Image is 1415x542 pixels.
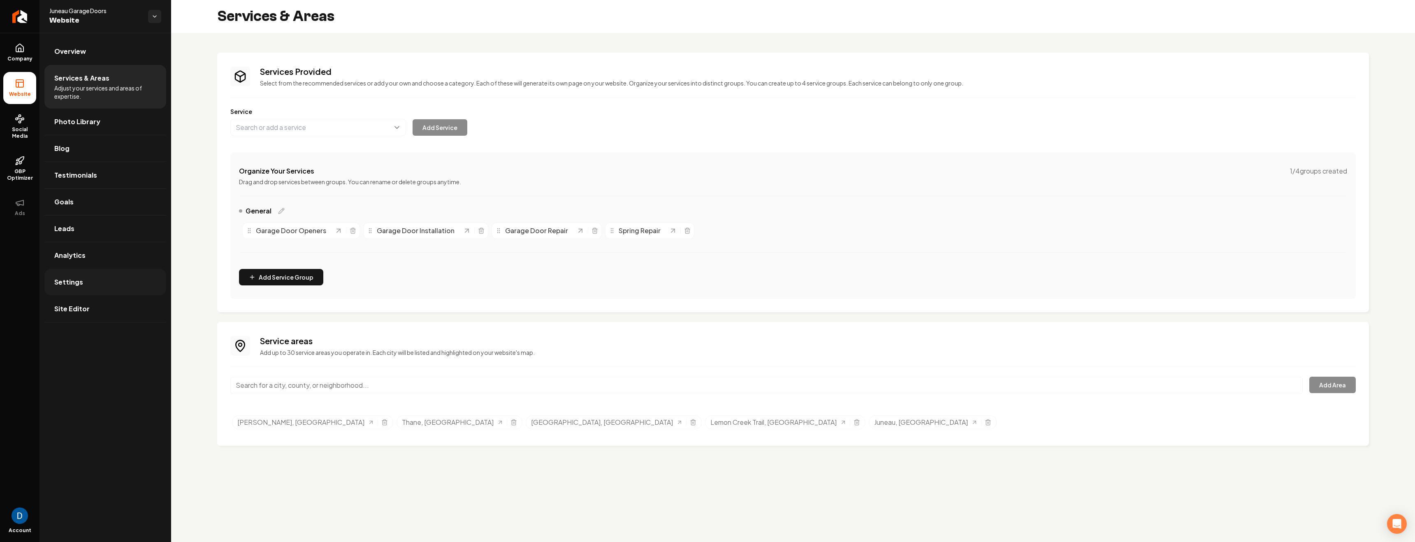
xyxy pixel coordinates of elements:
[44,296,166,322] a: Site Editor
[49,15,141,26] span: Website
[710,417,837,427] span: Lemon Creek Trail, [GEOGRAPHIC_DATA]
[402,417,494,427] span: Thane, [GEOGRAPHIC_DATA]
[49,7,141,15] span: Juneau Garage Doors
[874,417,968,427] span: Juneau, [GEOGRAPHIC_DATA]
[239,269,323,285] button: Add Service Group
[232,415,1356,433] ul: Selected tags
[44,109,166,135] a: Photo Library
[3,168,36,181] span: GBP Optimizer
[239,166,314,176] h4: Organize Your Services
[54,73,109,83] span: Services & Areas
[246,206,271,216] span: General
[402,417,503,427] a: Thane, [GEOGRAPHIC_DATA]
[619,226,661,236] span: Spring Repair
[12,507,28,524] img: David Rice
[54,250,86,260] span: Analytics
[54,170,97,180] span: Testimonials
[54,304,90,314] span: Site Editor
[54,84,156,100] span: Adjust your services and areas of expertise.
[230,377,1303,394] input: Search for a city, county, or neighborhood...
[217,8,334,25] h2: Services & Areas
[9,527,31,534] span: Account
[874,417,978,427] a: Juneau, [GEOGRAPHIC_DATA]
[531,417,683,427] a: [GEOGRAPHIC_DATA], [GEOGRAPHIC_DATA]
[710,417,847,427] a: Lemon Creek Trail, [GEOGRAPHIC_DATA]
[230,107,1356,116] label: Service
[12,210,28,217] span: Ads
[367,226,463,236] div: Garage Door Installation
[54,224,74,234] span: Leads
[54,117,100,127] span: Photo Library
[44,269,166,295] a: Settings
[495,226,576,236] div: Garage Door Repair
[505,226,568,236] span: Garage Door Repair
[54,144,70,153] span: Blog
[3,126,36,139] span: Social Media
[3,191,36,223] button: Ads
[260,335,1356,347] h3: Service areas
[44,162,166,188] a: Testimonials
[44,242,166,269] a: Analytics
[44,135,166,162] a: Blog
[1290,166,1347,176] span: 1 / 4 groups created
[260,348,1356,357] p: Add up to 30 service areas you operate in. Each city will be listed and highlighted on your websi...
[237,417,364,427] span: [PERSON_NAME], [GEOGRAPHIC_DATA]
[256,226,326,236] span: Garage Door Openers
[260,79,1356,87] p: Select from the recommended services or add your own and choose a category. Each of these will ge...
[44,38,166,65] a: Overview
[54,277,83,287] span: Settings
[246,226,334,236] div: Garage Door Openers
[3,149,36,188] a: GBP Optimizer
[3,37,36,69] a: Company
[260,66,1356,77] h3: Services Provided
[531,417,673,427] span: [GEOGRAPHIC_DATA], [GEOGRAPHIC_DATA]
[44,189,166,215] a: Goals
[44,215,166,242] a: Leads
[3,107,36,146] a: Social Media
[12,10,28,23] img: Rebolt Logo
[239,178,1347,186] p: Drag and drop services between groups. You can rename or delete groups anytime.
[609,226,669,236] div: Spring Repair
[6,91,34,97] span: Website
[12,507,28,524] button: Open user button
[1387,514,1407,534] div: Open Intercom Messenger
[377,226,455,236] span: Garage Door Installation
[54,197,74,207] span: Goals
[4,56,36,62] span: Company
[54,46,86,56] span: Overview
[237,417,374,427] a: [PERSON_NAME], [GEOGRAPHIC_DATA]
